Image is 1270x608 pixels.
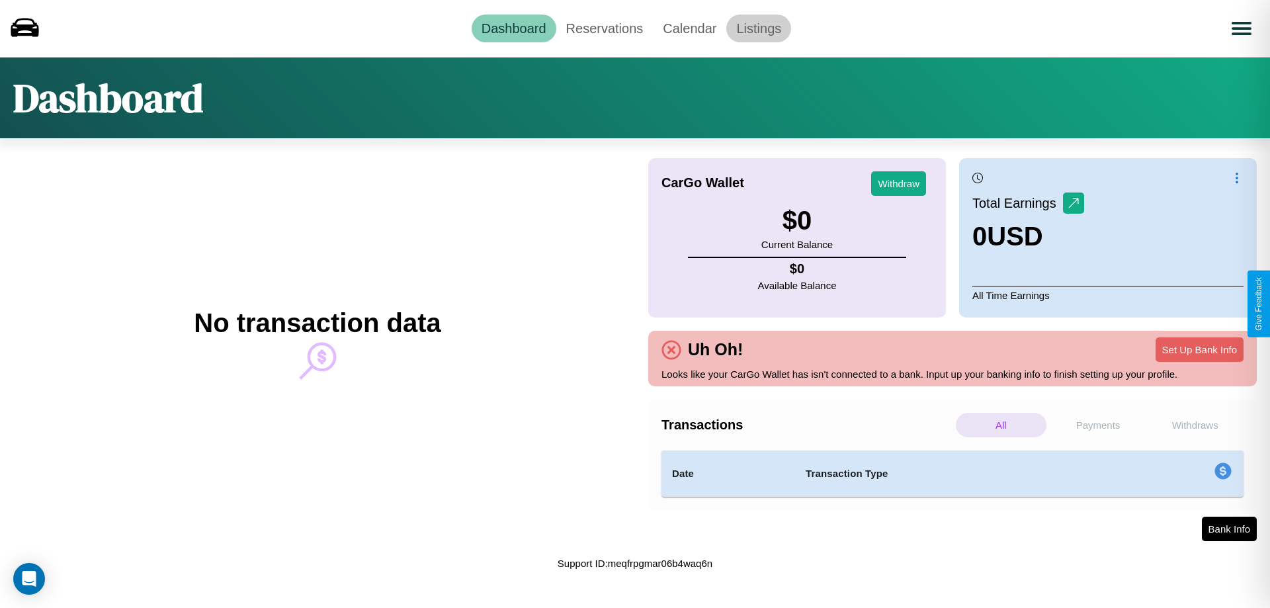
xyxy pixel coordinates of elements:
h3: $ 0 [761,206,833,236]
p: All Time Earnings [972,286,1244,304]
h4: $ 0 [758,261,837,277]
p: All [956,413,1046,437]
h4: Date [672,466,784,482]
p: Withdraws [1150,413,1240,437]
h3: 0 USD [972,222,1084,251]
p: Looks like your CarGo Wallet has isn't connected to a bank. Input up your banking info to finish ... [661,365,1244,383]
p: Current Balance [761,236,833,253]
h4: CarGo Wallet [661,175,744,191]
div: Give Feedback [1254,277,1263,331]
p: Payments [1053,413,1144,437]
h1: Dashboard [13,71,203,125]
div: Open Intercom Messenger [13,563,45,595]
a: Listings [726,15,791,42]
h4: Transactions [661,417,952,433]
a: Dashboard [472,15,556,42]
p: Total Earnings [972,191,1063,215]
button: Bank Info [1202,517,1257,541]
button: Open menu [1223,10,1260,47]
h4: Uh Oh! [681,340,749,359]
a: Calendar [653,15,726,42]
p: Support ID: meqfrpgmar06b4waq6n [558,554,712,572]
button: Withdraw [871,171,926,196]
button: Set Up Bank Info [1156,337,1244,362]
a: Reservations [556,15,654,42]
p: Available Balance [758,277,837,294]
h2: No transaction data [194,308,441,338]
table: simple table [661,451,1244,497]
h4: Transaction Type [806,466,1106,482]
